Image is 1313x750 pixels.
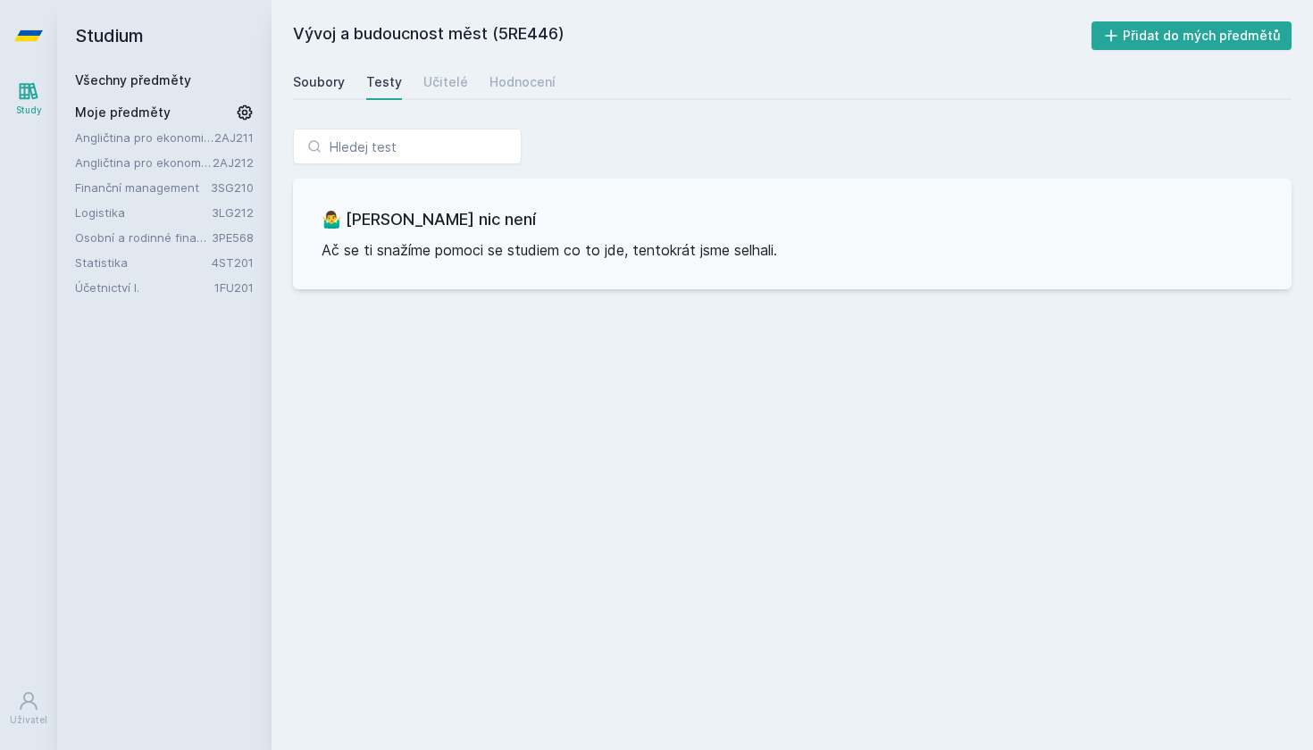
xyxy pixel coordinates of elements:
[293,73,345,91] div: Soubory
[75,154,213,171] a: Angličtina pro ekonomická studia 2 (B2/C1)
[423,73,468,91] div: Učitelé
[10,713,47,727] div: Uživatel
[4,71,54,126] a: Study
[75,104,171,121] span: Moje předměty
[212,205,254,220] a: 3LG212
[4,681,54,736] a: Uživatel
[366,64,402,100] a: Testy
[1091,21,1292,50] button: Přidat do mých předmětů
[212,255,254,270] a: 4ST201
[293,21,1091,50] h2: Vývoj a budoucnost měst (5RE446)
[211,180,254,195] a: 3SG210
[75,254,212,271] a: Statistika
[366,73,402,91] div: Testy
[423,64,468,100] a: Učitelé
[489,64,556,100] a: Hodnocení
[16,104,42,117] div: Study
[75,229,212,246] a: Osobní a rodinné finance
[75,72,191,87] a: Všechny předměty
[293,64,345,100] a: Soubory
[293,129,522,164] input: Hledej test
[75,179,211,196] a: Finanční management
[214,280,254,295] a: 1FU201
[75,129,214,146] a: Angličtina pro ekonomická studia 1 (B2/C1)
[212,230,254,245] a: 3PE568
[489,73,556,91] div: Hodnocení
[75,279,214,296] a: Účetnictví I.
[322,207,1263,232] h3: 🤷‍♂️ [PERSON_NAME] nic není
[322,239,1263,261] p: Ač se ti snažíme pomoci se studiem co to jde, tentokrát jsme selhali.
[75,204,212,221] a: Logistika
[214,130,254,145] a: 2AJ211
[213,155,254,170] a: 2AJ212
